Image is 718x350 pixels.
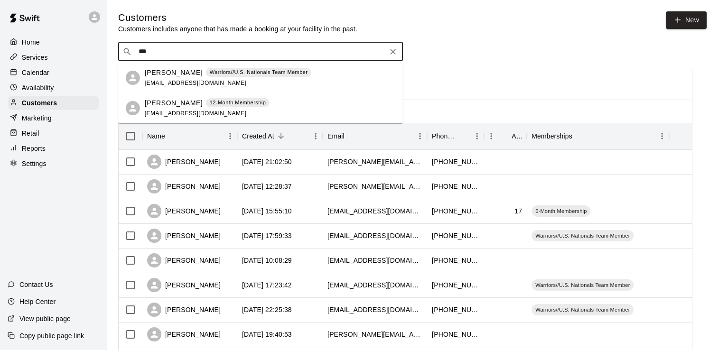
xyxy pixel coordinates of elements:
[8,157,99,171] a: Settings
[432,280,479,290] div: +15733247431
[327,157,422,166] div: morse.erik@gmail.com
[8,65,99,80] a: Calendar
[145,68,203,78] p: [PERSON_NAME]
[323,123,427,149] div: Email
[532,281,634,289] span: Warriors//U.S. Nationals Team Member
[242,280,292,290] div: 2025-09-04 17:23:42
[22,159,47,168] p: Settings
[147,303,221,317] div: [PERSON_NAME]
[147,253,221,267] div: [PERSON_NAME]
[22,83,54,92] p: Availability
[327,305,422,314] div: annegregstonnichols@gmail.com
[118,42,403,61] div: Search customers by name or email
[432,206,479,216] div: +15738816395
[327,231,422,240] div: mnparker5@gmail.com
[532,205,590,217] div: 6-Month Membership
[8,141,99,156] a: Reports
[327,123,345,149] div: Email
[210,99,266,107] p: 12-Month Membership
[432,256,479,265] div: +15733098921
[432,123,457,149] div: Phone Number
[210,68,308,76] p: Warriors//U.S. Nationals Team Member
[8,96,99,110] a: Customers
[242,305,292,314] div: 2025-09-03 22:25:38
[242,182,292,191] div: 2025-09-09 12:28:37
[512,123,522,149] div: Age
[498,129,512,143] button: Sort
[147,155,221,169] div: [PERSON_NAME]
[532,279,634,291] div: Warriors//U.S. Nationals Team Member
[22,68,49,77] p: Calendar
[242,157,292,166] div: 2025-09-16 21:02:50
[327,206,422,216] div: terillbean@yahoo.com
[470,129,484,143] button: Menu
[274,129,288,143] button: Sort
[242,330,292,339] div: 2025-09-02 19:40:53
[118,11,357,24] h5: Customers
[327,330,422,339] div: amynicolemahoney@hotmail.com
[22,98,57,108] p: Customers
[8,126,99,140] a: Retail
[514,206,522,216] div: 17
[147,278,221,292] div: [PERSON_NAME]
[327,256,422,265] div: tonypalmer021@gmail.com
[8,111,99,125] a: Marketing
[147,123,165,149] div: Name
[432,231,479,240] div: +15732301342
[413,129,427,143] button: Menu
[345,129,358,143] button: Sort
[22,129,39,138] p: Retail
[223,129,237,143] button: Menu
[237,123,323,149] div: Created At
[22,53,48,62] p: Services
[19,331,84,341] p: Copy public page link
[532,230,634,241] div: Warriors//U.S. Nationals Team Member
[242,256,292,265] div: 2025-09-06 10:08:29
[432,330,479,339] div: +15738086025
[532,306,634,313] span: Warriors//U.S. Nationals Team Member
[457,129,470,143] button: Sort
[484,129,498,143] button: Menu
[145,80,247,86] span: [EMAIL_ADDRESS][DOMAIN_NAME]
[147,229,221,243] div: [PERSON_NAME]
[22,37,40,47] p: Home
[532,232,634,239] span: Warriors//U.S. Nationals Team Member
[147,204,221,218] div: [PERSON_NAME]
[22,144,46,153] p: Reports
[432,157,479,166] div: +15734242274
[327,280,422,290] div: aricbremer@gmail.com
[126,71,140,85] div: Joe Bayer
[427,123,484,149] div: Phone Number
[432,305,479,314] div: +15738645114
[655,129,669,143] button: Menu
[8,81,99,95] a: Availability
[165,129,178,143] button: Sort
[308,129,323,143] button: Menu
[432,182,479,191] div: +15733566086
[242,206,292,216] div: 2025-09-08 15:55:10
[19,280,53,289] p: Contact Us
[242,123,274,149] div: Created At
[572,129,586,143] button: Sort
[532,123,572,149] div: Memberships
[242,231,292,240] div: 2025-09-06 17:59:33
[386,45,400,58] button: Clear
[145,110,247,117] span: [EMAIL_ADDRESS][DOMAIN_NAME]
[142,123,237,149] div: Name
[19,314,71,323] p: View public page
[532,207,590,215] span: 6-Month Membership
[8,35,99,49] a: Home
[147,179,221,193] div: [PERSON_NAME]
[118,24,357,34] p: Customers includes anyone that has made a booking at your facility in the past.
[147,327,221,341] div: [PERSON_NAME]
[22,113,52,123] p: Marketing
[8,50,99,64] a: Services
